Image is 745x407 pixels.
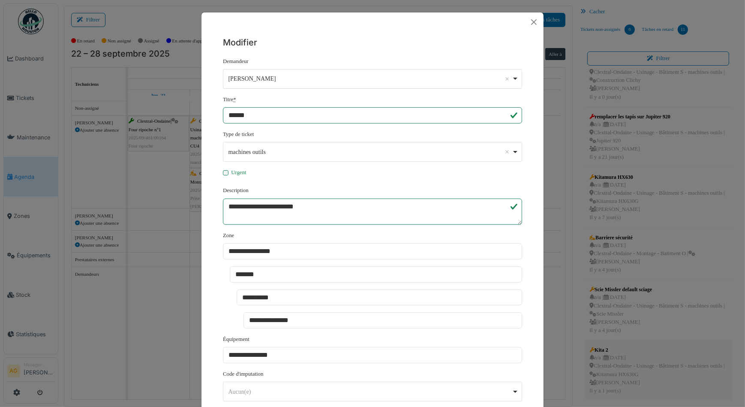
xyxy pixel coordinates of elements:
button: Close [528,16,540,28]
button: Remove item: '17806' [503,75,511,83]
div: Aucun(e) [228,387,512,396]
label: Demandeur [223,57,249,66]
label: Type de ticket [223,130,254,139]
label: Urgent [231,169,246,177]
label: Zone [223,232,234,240]
div: machines outils [228,148,512,157]
label: Code d'imputation [223,370,263,378]
label: Description [223,187,249,195]
abbr: Requis [233,96,236,103]
button: Remove item: '1203' [503,148,511,156]
div: [PERSON_NAME] [228,74,512,83]
h5: Modifier [223,36,522,49]
label: Titre [223,96,236,104]
label: Équipement [223,335,249,344]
